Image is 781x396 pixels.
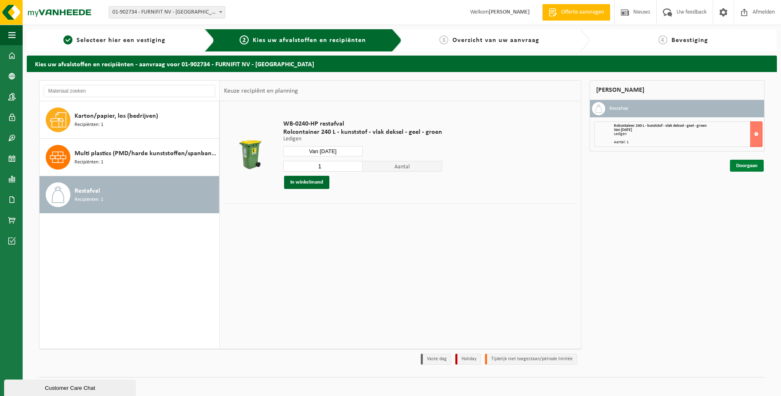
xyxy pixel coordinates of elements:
strong: [PERSON_NAME] [489,9,530,15]
span: Recipiënten: 1 [75,121,103,129]
a: Doorgaan [730,160,764,172]
a: Offerte aanvragen [542,4,610,21]
span: 1 [63,35,72,44]
span: Karton/papier, los (bedrijven) [75,111,158,121]
li: Vaste dag [421,354,451,365]
span: 01-902734 - FURNIFIT NV - DESTELBERGEN [109,6,225,19]
h2: Kies uw afvalstoffen en recipiënten - aanvraag voor 01-902734 - FURNIFIT NV - [GEOGRAPHIC_DATA] [27,56,777,72]
div: Ledigen [614,132,762,136]
button: Restafval Recipiënten: 1 [40,176,219,213]
span: Recipiënten: 1 [75,158,103,166]
span: 4 [658,35,667,44]
iframe: chat widget [4,378,138,396]
span: Kies uw afvalstoffen en recipiënten [253,37,366,44]
a: 1Selecteer hier een vestiging [31,35,198,45]
p: Ledigen [283,136,442,142]
strong: Van [DATE] [614,128,632,132]
span: Selecteer hier een vestiging [77,37,166,44]
span: Aantal [363,161,442,172]
span: Rolcontainer 240 L - kunststof - vlak deksel - geel - groen [283,128,442,136]
span: Overzicht van uw aanvraag [452,37,539,44]
span: 2 [240,35,249,44]
span: Restafval [75,186,100,196]
div: Keuze recipiënt en planning [220,81,302,101]
button: In winkelmand [284,176,329,189]
button: Multi plastics (PMD/harde kunststoffen/spanbanden/EPS/folie naturel/folie gemengd) Recipiënten: 1 [40,139,219,176]
input: Materiaal zoeken [44,85,215,97]
span: 3 [439,35,448,44]
span: WB-0240-HP restafval [283,120,442,128]
input: Selecteer datum [283,146,363,156]
div: Aantal: 1 [614,140,762,144]
li: Holiday [455,354,481,365]
span: Rolcontainer 240 L - kunststof - vlak deksel - geel - groen [614,123,706,128]
span: Bevestiging [671,37,708,44]
span: 01-902734 - FURNIFIT NV - DESTELBERGEN [109,7,225,18]
span: Recipiënten: 1 [75,196,103,204]
h3: Restafval [609,102,628,115]
span: Multi plastics (PMD/harde kunststoffen/spanbanden/EPS/folie naturel/folie gemengd) [75,149,217,158]
button: Karton/papier, los (bedrijven) Recipiënten: 1 [40,101,219,139]
span: Offerte aanvragen [559,8,606,16]
div: [PERSON_NAME] [590,80,765,100]
li: Tijdelijk niet toegestaan/période limitée [485,354,577,365]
